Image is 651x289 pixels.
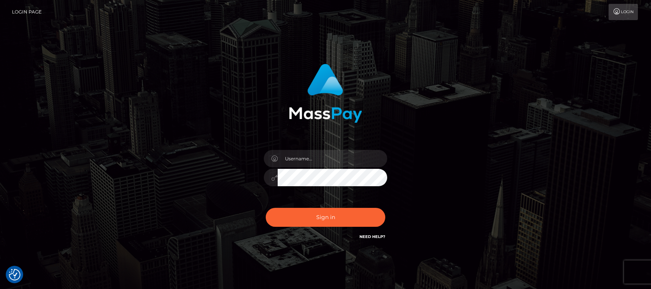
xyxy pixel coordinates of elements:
[278,150,387,167] input: Username...
[12,4,42,20] a: Login Page
[359,234,385,239] a: Need Help?
[9,269,20,280] img: Revisit consent button
[289,64,362,123] img: MassPay Login
[609,4,638,20] a: Login
[266,208,385,227] button: Sign in
[9,269,20,280] button: Consent Preferences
